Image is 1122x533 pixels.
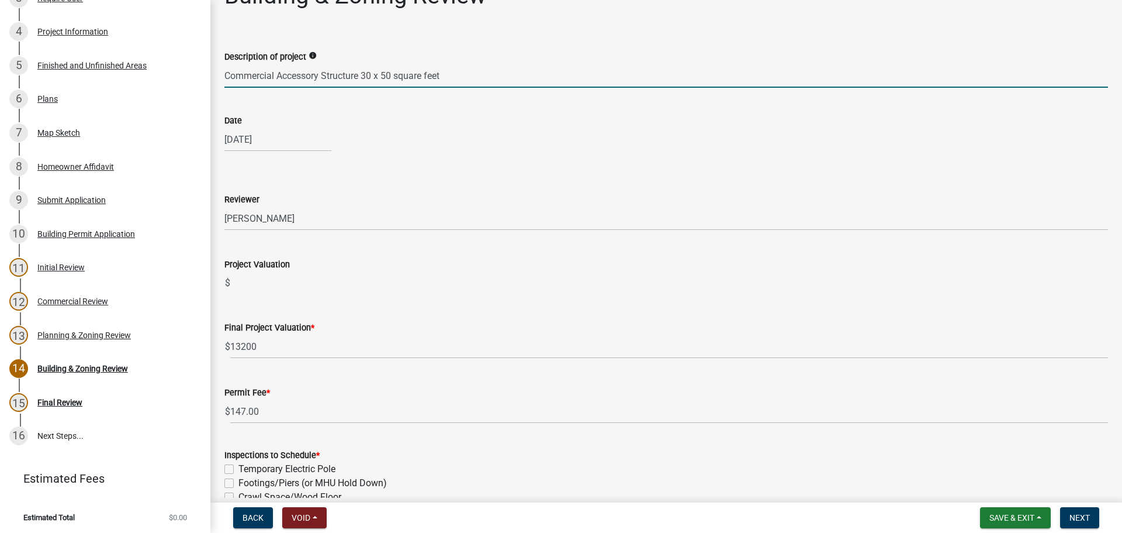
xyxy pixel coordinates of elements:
div: 11 [9,258,28,277]
div: Finished and Unfinished Areas [37,61,147,70]
span: $0.00 [169,514,187,521]
button: Next [1060,507,1099,528]
div: 6 [9,90,28,108]
div: Project Information [37,27,108,36]
a: Estimated Fees [9,467,192,490]
div: Final Review [37,398,82,407]
label: Crawl Space/Wood Floor [238,490,341,504]
div: 4 [9,22,28,41]
input: mm/dd/yyyy [224,128,331,152]
label: Description of project [224,53,306,61]
button: Void [282,507,327,528]
div: 13 [9,326,28,345]
label: Final Project Valuation [224,324,314,332]
div: 5 [9,56,28,75]
div: Homeowner Affidavit [37,163,114,171]
div: 7 [9,123,28,142]
div: 15 [9,393,28,412]
label: Inspections to Schedule [224,452,320,460]
div: 14 [9,359,28,378]
label: Temporary Electric Pole [238,462,335,476]
label: Footings/Piers (or MHU Hold Down) [238,476,387,490]
div: 16 [9,427,28,445]
div: Submit Application [37,196,106,204]
div: 10 [9,225,28,243]
div: 12 [9,292,28,311]
div: Plans [37,95,58,103]
button: Back [233,507,273,528]
div: Building & Zoning Review [37,364,128,373]
label: Reviewer [224,196,259,204]
span: Void [292,513,310,522]
div: Initial Review [37,263,85,271]
button: Save & Exit [980,507,1051,528]
div: 9 [9,191,28,209]
span: $ [224,335,231,359]
span: Next [1069,513,1090,522]
span: Back [243,513,264,522]
label: Project Valuation [224,261,290,269]
i: info [309,51,317,60]
label: Permit Fee [224,389,270,397]
span: Estimated Total [23,514,75,521]
label: Date [224,117,242,125]
div: Map Sketch [37,129,80,137]
span: $ [224,400,231,424]
span: Save & Exit [989,513,1034,522]
div: Planning & Zoning Review [37,331,131,339]
div: Building Permit Application [37,230,135,238]
span: $ [224,271,231,295]
div: 8 [9,157,28,176]
div: Commercial Review [37,297,108,305]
